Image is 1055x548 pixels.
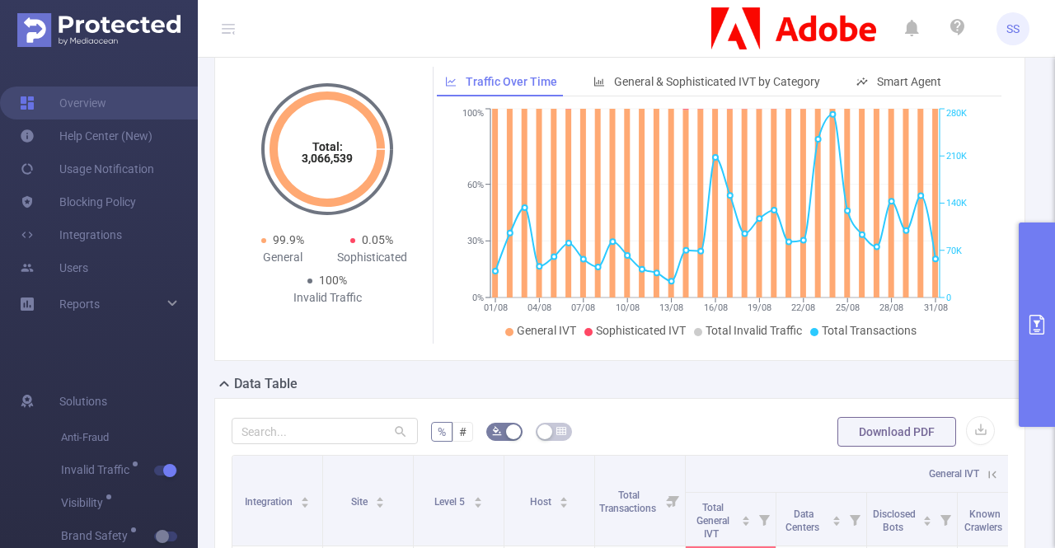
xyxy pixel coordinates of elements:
i: icon: table [556,426,566,436]
span: Total Invalid Traffic [706,324,802,337]
input: Search... [232,418,418,444]
span: 100% [319,274,347,287]
span: Invalid Traffic [61,464,135,475]
tspan: 28/08 [879,302,903,313]
tspan: 01/08 [483,302,507,313]
span: Total General IVT [696,502,729,540]
tspan: 0 [946,293,951,303]
span: Solutions [59,385,107,418]
span: Known Crawlers [964,508,1005,533]
i: icon: caret-up [742,513,751,518]
a: Integrations [20,218,122,251]
i: icon: caret-down [301,501,310,506]
tspan: 13/08 [659,302,683,313]
tspan: 70K [946,246,962,256]
a: Overview [20,87,106,119]
i: icon: caret-down [742,519,751,524]
span: Reports [59,297,100,311]
tspan: 31/08 [923,302,947,313]
span: Total Transactions [822,324,917,337]
a: Blocking Policy [20,185,136,218]
tspan: 210K [946,151,967,162]
div: Sort [559,494,569,504]
i: icon: caret-down [473,501,482,506]
span: Disclosed Bots [873,508,916,533]
button: Download PDF [837,417,956,447]
i: icon: caret-up [923,513,932,518]
a: Usage Notification [20,152,154,185]
span: Traffic Over Time [466,75,557,88]
span: Smart Agent [877,75,941,88]
span: Host [530,496,554,508]
tspan: 100% [462,109,484,119]
i: icon: line-chart [445,76,457,87]
span: % [438,425,446,438]
div: Sophisticated [327,249,416,266]
tspan: 60% [467,180,484,190]
span: General IVT [517,324,576,337]
div: Sort [375,494,385,504]
span: Visibility [61,497,109,508]
span: Anti-Fraud [61,421,198,454]
span: Brand Safety [61,530,134,541]
i: icon: caret-down [560,501,569,506]
span: Level 5 [434,496,467,508]
span: Data Centers [785,508,822,533]
i: icon: caret-up [832,513,842,518]
a: Help Center (New) [20,119,152,152]
tspan: 04/08 [527,302,551,313]
i: icon: caret-up [301,494,310,499]
img: Protected Media [17,13,181,47]
tspan: 25/08 [835,302,859,313]
span: General IVT [929,468,979,480]
span: SS [1006,12,1020,45]
tspan: 16/08 [703,302,727,313]
span: Integration [245,496,295,508]
i: icon: caret-up [473,494,482,499]
i: icon: bg-colors [492,426,502,436]
tspan: 30% [467,236,484,246]
a: Users [20,251,88,284]
tspan: 22/08 [791,302,815,313]
i: icon: bar-chart [593,76,605,87]
div: Sort [832,513,842,523]
i: icon: caret-down [923,519,932,524]
tspan: 280K [946,109,967,119]
a: Reports [59,288,100,321]
div: Sort [922,513,932,523]
i: icon: caret-up [376,494,385,499]
tspan: Total: [312,140,343,153]
span: 0.05% [362,233,393,246]
tspan: 07/08 [571,302,595,313]
i: icon: caret-down [832,519,842,524]
i: Filter menu [753,493,776,546]
div: Sort [300,494,310,504]
span: Site [351,496,370,508]
span: Sophisticated IVT [596,324,686,337]
tspan: 140K [946,199,967,209]
i: icon: caret-up [560,494,569,499]
tspan: 0% [472,293,484,303]
tspan: 19/08 [747,302,771,313]
div: General [238,249,327,266]
div: Sort [473,494,483,504]
div: Sort [741,513,751,523]
i: Filter menu [843,493,866,546]
span: # [459,425,467,438]
h2: Data Table [234,374,298,394]
tspan: 3,066,539 [302,152,353,165]
i: icon: caret-down [376,501,385,506]
i: Filter menu [662,456,685,546]
span: Total Transactions [599,489,659,514]
i: Filter menu [934,493,957,546]
div: Invalid Traffic [283,289,372,307]
span: 99.9% [273,233,304,246]
tspan: 10/08 [615,302,639,313]
span: General & Sophisticated IVT by Category [614,75,820,88]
